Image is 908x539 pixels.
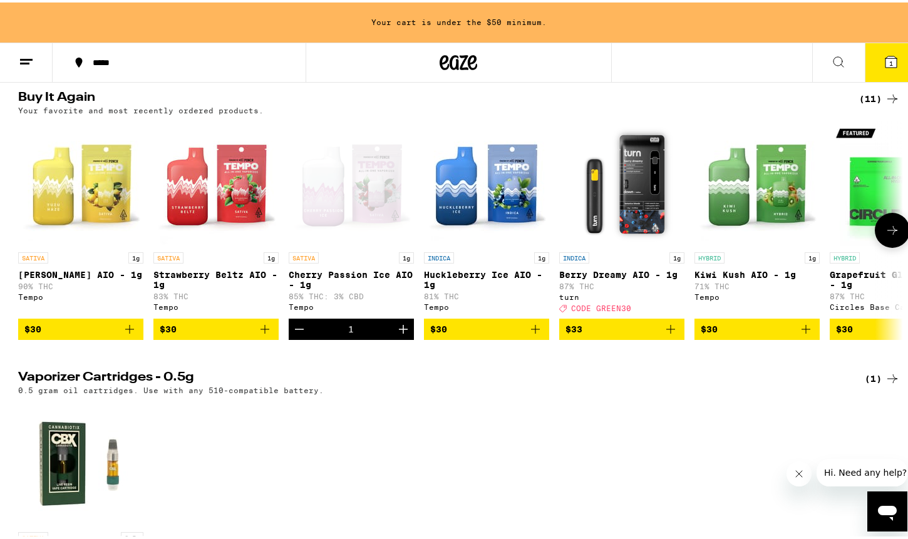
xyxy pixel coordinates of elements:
[534,250,549,261] p: 1g
[865,369,900,384] a: (1)
[836,322,853,332] span: $30
[424,267,549,287] p: Huckleberry Ice AIO - 1g
[571,302,631,310] span: CODE GREEN30
[424,300,549,309] div: Tempo
[128,250,143,261] p: 1g
[424,118,549,316] a: Open page for Huckleberry Ice AIO - 1g from Tempo
[430,322,447,332] span: $30
[18,89,838,104] h2: Buy It Again
[424,118,549,244] img: Tempo - Huckleberry Ice AIO - 1g
[153,300,279,309] div: Tempo
[289,316,310,337] button: Decrement
[153,290,279,298] p: 83% THC
[694,118,820,316] a: Open page for Kiwi Kush AIO - 1g from Tempo
[787,459,812,484] iframe: Close message
[694,280,820,288] p: 71% THC
[694,118,820,244] img: Tempo - Kiwi Kush AIO - 1g
[559,290,684,299] div: turn
[153,118,279,316] a: Open page for Strawberry Beltz AIO - 1g from Tempo
[559,118,684,316] a: Open page for Berry Dreamy AIO - 1g from turn
[889,57,893,64] span: 1
[348,322,354,332] div: 1
[559,250,589,261] p: INDICA
[289,250,319,261] p: SATIVA
[859,89,900,104] a: (11)
[18,398,143,523] img: Cannabiotix - Tropicanna Live Resin - 0.5g
[867,489,907,529] iframe: Button to launch messaging window
[289,290,414,298] p: 85% THC: 3% CBD
[694,316,820,337] button: Add to bag
[559,267,684,277] p: Berry Dreamy AIO - 1g
[669,250,684,261] p: 1g
[424,250,454,261] p: INDICA
[153,118,279,244] img: Tempo - Strawberry Beltz AIO - 1g
[24,322,41,332] span: $30
[18,280,143,288] p: 90% THC
[18,118,143,244] img: Tempo - Yuzu Haze AIO - 1g
[424,316,549,337] button: Add to bag
[289,118,414,316] a: Open page for Cherry Passion Ice AIO - 1g from Tempo
[18,384,324,392] p: 0.5 gram oil cartridges. Use with any 510-compatible battery.
[559,280,684,288] p: 87% THC
[18,290,143,299] div: Tempo
[18,250,48,261] p: SATIVA
[18,118,143,316] a: Open page for Yuzu Haze AIO - 1g from Tempo
[559,316,684,337] button: Add to bag
[153,316,279,337] button: Add to bag
[18,316,143,337] button: Add to bag
[153,250,183,261] p: SATIVA
[264,250,279,261] p: 1g
[160,322,177,332] span: $30
[559,118,684,244] img: turn - Berry Dreamy AIO - 1g
[18,369,838,384] h2: Vaporizer Cartridges - 0.5g
[289,267,414,287] p: Cherry Passion Ice AIO - 1g
[18,267,143,277] p: [PERSON_NAME] AIO - 1g
[424,290,549,298] p: 81% THC
[805,250,820,261] p: 1g
[817,456,907,484] iframe: Message from company
[694,267,820,277] p: Kiwi Kush AIO - 1g
[694,250,725,261] p: HYBRID
[399,250,414,261] p: 1g
[694,290,820,299] div: Tempo
[393,316,414,337] button: Increment
[18,104,264,112] p: Your favorite and most recently ordered products.
[153,267,279,287] p: Strawberry Beltz AIO - 1g
[565,322,582,332] span: $33
[289,300,414,309] div: Tempo
[701,322,718,332] span: $30
[830,250,860,261] p: HYBRID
